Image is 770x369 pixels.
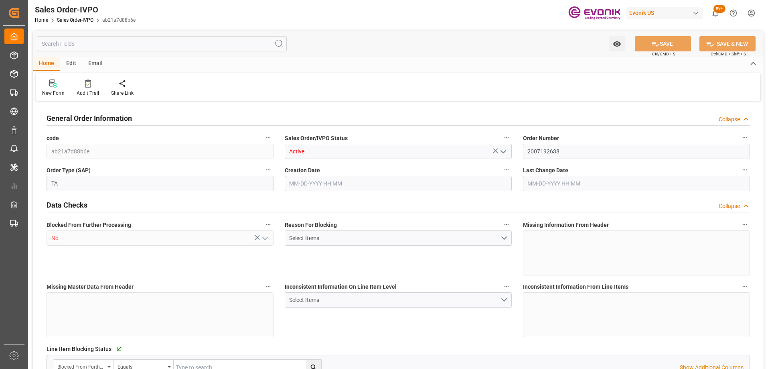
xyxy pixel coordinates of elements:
button: SAVE [635,36,691,51]
div: Evonik US [626,7,703,19]
input: MM-DD-YYYY HH:MM [523,176,750,191]
button: Evonik US [626,5,706,20]
button: Help Center [724,4,742,22]
button: Order Number [740,133,750,143]
span: Missing Master Data From Header [47,283,134,291]
button: open menu [285,230,512,246]
span: Order Type (SAP) [47,166,91,175]
div: Collapse [719,202,740,210]
span: Last Change Date [523,166,568,175]
button: open menu [285,292,512,308]
span: Blocked From Further Processing [47,221,131,229]
a: Sales Order-IVPO [57,17,93,23]
input: Search Fields [37,36,287,51]
span: 99+ [713,5,725,13]
span: Line Item Blocking Status [47,345,111,353]
button: open menu [496,145,509,158]
input: MM-DD-YYYY HH:MM [285,176,512,191]
button: open menu [609,36,625,51]
span: Inconsistent Information From Line Items [523,283,628,291]
a: Home [35,17,48,23]
button: Last Change Date [740,165,750,175]
button: SAVE & NEW [699,36,756,51]
span: Creation Date [285,166,320,175]
button: Creation Date [501,165,512,175]
span: Inconsistent Information On Line Item Level [285,283,397,291]
button: Inconsistent Information From Line Items [740,281,750,292]
button: Missing Master Data From Header [263,281,274,292]
button: show 100 new notifications [706,4,724,22]
div: New Form [42,90,65,97]
button: Blocked From Further Processing [263,219,274,230]
button: Inconsistent Information On Line Item Level [501,281,512,292]
div: Email [82,57,109,71]
div: Share Link [111,90,134,97]
span: Order Number [523,134,559,143]
span: Sales Order/IVPO Status [285,134,348,143]
span: code [47,134,59,143]
div: Select Items [289,234,500,243]
span: Reason For Blocking [285,221,337,229]
span: Ctrl/CMD + S [652,51,675,57]
div: Select Items [289,296,500,304]
h2: General Order Information [47,113,132,124]
button: code [263,133,274,143]
div: Edit [60,57,82,71]
h2: Data Checks [47,200,87,210]
div: Audit Trail [77,90,99,97]
button: Reason For Blocking [501,219,512,230]
button: Order Type (SAP) [263,165,274,175]
button: Missing Information From Header [740,219,750,230]
div: Sales Order-IVPO [35,4,136,16]
img: Evonik-brand-mark-Deep-Purple-RGB.jpeg_1700498283.jpeg [568,6,620,20]
div: Home [33,57,60,71]
button: open menu [258,232,270,245]
span: Missing Information From Header [523,221,609,229]
button: Sales Order/IVPO Status [501,133,512,143]
div: Collapse [719,115,740,124]
span: Ctrl/CMD + Shift + S [711,51,746,57]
